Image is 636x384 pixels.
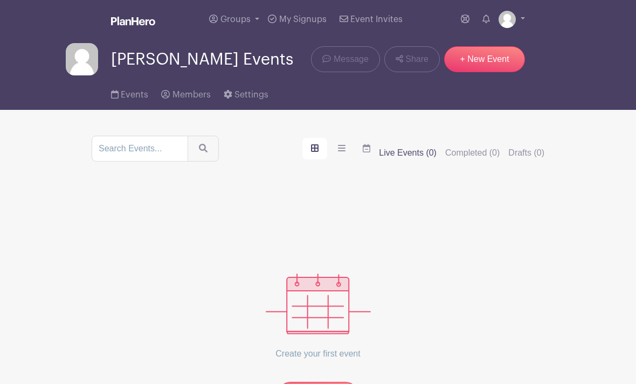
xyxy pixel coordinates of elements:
[111,51,293,68] span: [PERSON_NAME] Events
[121,90,148,99] span: Events
[266,334,371,373] p: Create your first event
[302,138,379,159] div: order and view
[161,75,210,110] a: Members
[379,146,544,159] div: filters
[279,15,327,24] span: My Signups
[111,17,155,25] img: logo_white-6c42ec7e38ccf1d336a20a19083b03d10ae64f83f12c07503d8b9e83406b4c7d.svg
[499,11,516,28] img: default-ce2991bfa6775e67f084385cd625a349d9dcbb7a52a09fb2fda1e96e2d18dcdb.png
[172,90,211,99] span: Members
[445,146,500,159] label: Completed (0)
[224,75,268,110] a: Settings
[234,90,268,99] span: Settings
[405,53,428,66] span: Share
[92,136,188,162] input: Search Events...
[111,75,148,110] a: Events
[220,15,251,24] span: Groups
[350,15,403,24] span: Event Invites
[384,46,440,72] a: Share
[311,46,379,72] a: Message
[334,53,369,66] span: Message
[66,43,98,75] img: default-ce2991bfa6775e67f084385cd625a349d9dcbb7a52a09fb2fda1e96e2d18dcdb.png
[444,46,525,72] a: + New Event
[379,146,437,159] label: Live Events (0)
[266,274,371,334] img: events_empty-56550af544ae17c43cc50f3ebafa394433d06d5f1891c01edc4b5d1d59cfda54.svg
[508,146,544,159] label: Drafts (0)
